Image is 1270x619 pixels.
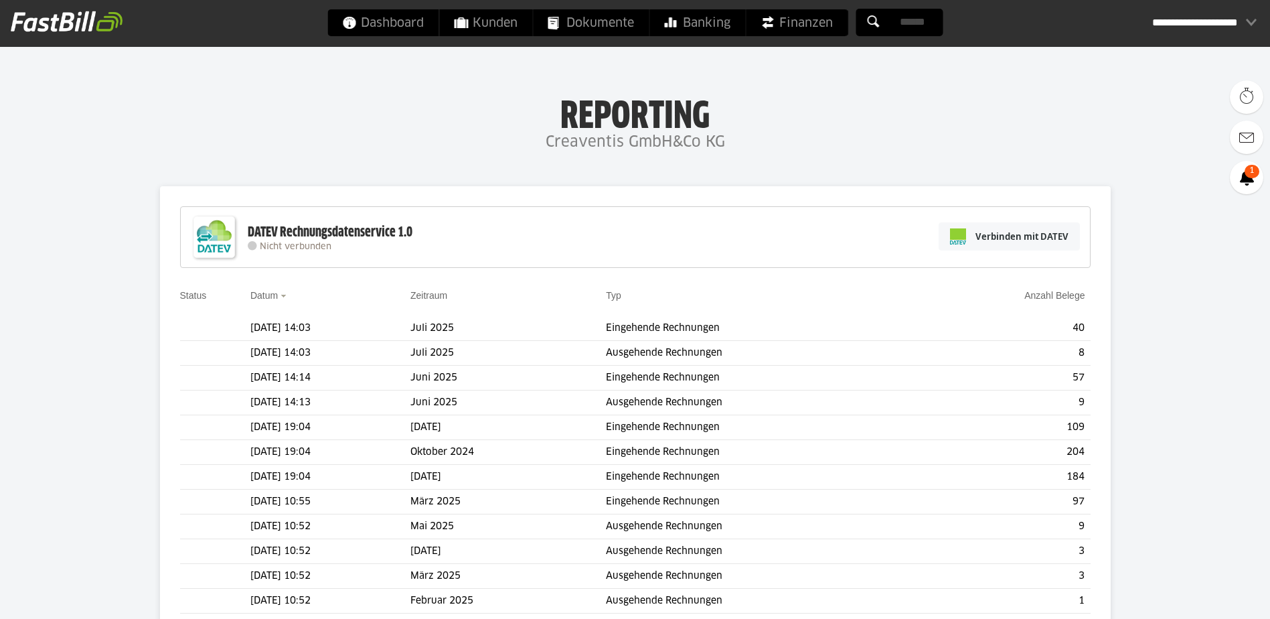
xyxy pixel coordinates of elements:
[975,230,1068,243] span: Verbinden mit DATEV
[939,222,1080,251] a: Verbinden mit DATEV
[250,490,410,514] td: [DATE] 10:55
[250,465,410,490] td: [DATE] 19:04
[250,440,410,465] td: [DATE] 19:04
[454,9,518,36] span: Kunden
[410,490,606,514] td: März 2025
[915,465,1090,490] td: 184
[915,316,1090,341] td: 40
[281,295,289,297] img: sort_desc.gif
[410,465,606,490] td: [DATE]
[915,514,1090,539] td: 9
[915,415,1090,440] td: 109
[915,539,1090,564] td: 3
[606,465,915,490] td: Eingehende Rechnungen
[410,589,606,614] td: Februar 2025
[915,366,1090,391] td: 57
[606,290,621,301] a: Typ
[606,589,915,614] td: Ausgehende Rechnungen
[746,9,848,36] a: Finanzen
[250,316,410,341] td: [DATE] 14:03
[606,415,915,440] td: Eingehende Rechnungen
[664,9,730,36] span: Banking
[1230,161,1263,194] a: 1
[915,490,1090,514] td: 97
[533,9,649,36] a: Dokumente
[606,391,915,415] td: Ausgehende Rechnungen
[606,341,915,366] td: Ausgehende Rechnungen
[410,341,606,366] td: Juli 2025
[327,9,439,36] a: Dashboard
[250,539,410,564] td: [DATE] 10:52
[180,290,207,301] a: Status
[410,440,606,465] td: Oktober 2024
[761,9,833,36] span: Finanzen
[950,228,966,245] img: pi-datev-logo-farbig-24.svg
[410,514,606,539] td: Mai 2025
[342,9,424,36] span: Dashboard
[915,440,1090,465] td: 204
[11,11,123,32] img: fastbill_logo_white.png
[915,589,1090,614] td: 1
[1024,290,1085,301] a: Anzahl Belege
[606,539,915,564] td: Ausgehende Rechnungen
[606,490,915,514] td: Eingehende Rechnungen
[410,564,606,589] td: März 2025
[606,564,915,589] td: Ausgehende Rechnungen
[410,290,447,301] a: Zeitraum
[1167,579,1257,612] iframe: Öffnet ein Widget, in dem Sie weitere Informationen finden
[410,539,606,564] td: [DATE]
[649,9,745,36] a: Banking
[250,564,410,589] td: [DATE] 10:52
[606,366,915,391] td: Eingehende Rechnungen
[410,366,606,391] td: Juni 2025
[250,589,410,614] td: [DATE] 10:52
[250,415,410,440] td: [DATE] 19:04
[410,415,606,440] td: [DATE]
[134,94,1136,129] h1: Reporting
[606,514,915,539] td: Ausgehende Rechnungen
[250,391,410,415] td: [DATE] 14:13
[606,440,915,465] td: Eingehende Rechnungen
[548,9,634,36] span: Dokumente
[248,224,412,241] div: DATEV Rechnungsdatenservice 1.0
[260,243,331,251] span: Nicht verbunden
[250,514,410,539] td: [DATE] 10:52
[250,366,410,391] td: [DATE] 14:14
[410,391,606,415] td: Juni 2025
[250,290,278,301] a: Datum
[915,391,1090,415] td: 9
[1245,165,1259,178] span: 1
[187,210,241,264] img: DATEV-Datenservice Logo
[439,9,532,36] a: Kunden
[410,316,606,341] td: Juli 2025
[606,316,915,341] td: Eingehende Rechnungen
[250,341,410,366] td: [DATE] 14:03
[915,564,1090,589] td: 3
[915,341,1090,366] td: 8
